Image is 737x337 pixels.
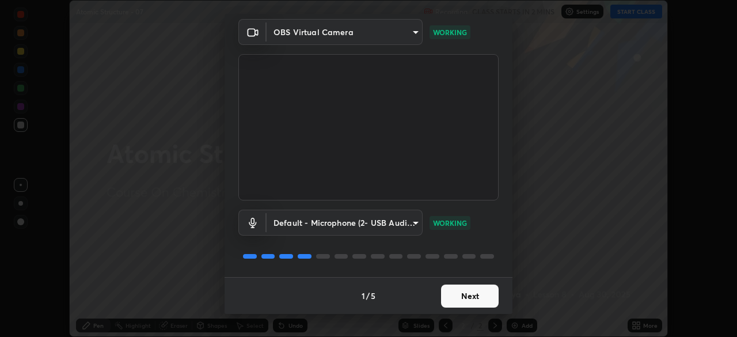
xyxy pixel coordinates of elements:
h4: 1 [362,290,365,302]
button: Next [441,285,499,308]
p: WORKING [433,27,467,37]
h4: / [366,290,370,302]
div: OBS Virtual Camera [267,210,423,236]
h4: 5 [371,290,375,302]
p: WORKING [433,218,467,228]
div: OBS Virtual Camera [267,19,423,45]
